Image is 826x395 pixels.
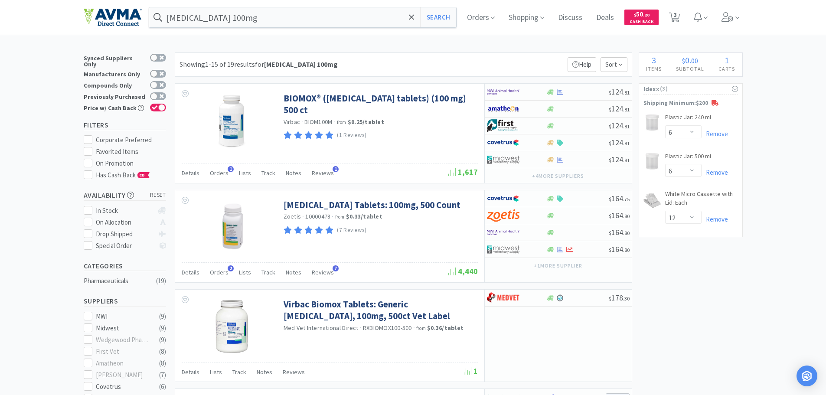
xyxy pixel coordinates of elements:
[487,85,519,98] img: f6b2451649754179b5b4e0c70c3f7cb0_2.png
[624,6,659,29] a: $50.20Cash Back
[96,171,150,179] span: Has Cash Back
[609,227,630,237] span: 164
[159,382,166,392] div: ( 6 )
[333,118,335,126] span: ·
[487,192,519,205] img: 77fca1acd8b6420a9015268ca798ef17_1.png
[261,268,275,276] span: Track
[609,210,630,220] span: 164
[96,217,153,228] div: On Allocation
[84,8,142,26] img: e4e33dab9f054f5782a47901c742baa9_102.png
[609,213,611,219] span: $
[643,192,661,209] img: 791d01ab194c4ae0a9c886882471ed30_175073.png
[96,382,150,392] div: Covetrus
[84,92,146,100] div: Previously Purchased
[363,324,412,332] span: RXBIOMOX100-500
[448,167,478,177] span: 1,617
[284,118,300,126] a: Virbac
[665,152,712,164] a: Plastic Jar: 500 mL
[609,104,630,114] span: 124
[189,199,274,255] img: d0ba5fd66acb43958ecb8d903923360f_152289.png
[261,169,275,177] span: Track
[669,56,712,65] div: .
[609,87,630,97] span: 124
[487,136,519,149] img: 77fca1acd8b6420a9015268ca798ef17_1.png
[643,114,661,131] img: 686fd2832627479c9124c967a8c0e41b_175223.png
[210,368,222,376] span: Lists
[669,65,712,73] h4: Subtotal
[639,65,669,73] h4: Items
[182,268,199,276] span: Details
[284,298,476,322] a: Virbac Biomox Tablets: Generic [MEDICAL_DATA], 100mg, 500ct Vet Label
[725,55,729,65] span: 1
[210,268,229,276] span: Orders
[568,57,596,72] p: Help
[623,247,630,253] span: . 80
[652,55,656,65] span: 3
[312,169,334,177] span: Reviews
[84,54,146,67] div: Synced Suppliers Only
[159,335,166,345] div: ( 9 )
[623,213,630,219] span: . 80
[360,324,362,332] span: ·
[682,56,685,65] span: $
[84,276,154,286] div: Pharmaceuticals
[623,106,630,113] span: . 81
[239,268,251,276] span: Lists
[284,212,301,220] a: Zoetis
[623,140,630,147] span: . 81
[609,193,630,203] span: 164
[659,85,730,93] span: ( 3 )
[333,166,339,172] span: 1
[416,325,426,331] span: from
[335,214,345,220] span: from
[634,10,650,18] span: 50
[487,226,519,239] img: f6b2451649754179b5b4e0c70c3f7cb0_2.png
[304,118,332,126] span: BIOM100M
[639,99,742,108] p: Shipping Minimum: $200
[96,335,150,345] div: Wedgewood Pharmacy
[182,169,199,177] span: Details
[528,170,588,182] button: +4more suppliers
[264,60,338,69] strong: [MEDICAL_DATA] 100mg
[255,60,338,69] span: for
[257,368,272,376] span: Notes
[529,260,586,272] button: +1more supplier
[609,89,611,96] span: $
[182,368,199,376] span: Details
[623,123,630,130] span: . 81
[96,346,150,357] div: First Vet
[333,265,339,271] span: 7
[487,153,519,166] img: 4dd14cff54a648ac9e977f0c5da9bc2e_5.png
[609,123,611,130] span: $
[601,57,627,72] span: Sort
[159,358,166,369] div: ( 8 )
[96,358,150,369] div: Amatheon
[96,158,166,169] div: On Promotion
[232,368,246,376] span: Track
[159,311,166,322] div: ( 9 )
[623,230,630,236] span: . 80
[159,346,166,357] div: ( 8 )
[666,15,683,23] a: 3
[609,154,630,164] span: 124
[210,169,229,177] span: Orders
[156,276,166,286] div: ( 19 )
[96,370,150,380] div: [PERSON_NAME]
[634,12,636,18] span: $
[609,121,630,131] span: 124
[623,157,630,163] span: . 81
[96,241,153,251] div: Special Order
[623,196,630,202] span: . 75
[702,168,728,176] a: Remove
[643,12,650,18] span: . 20
[487,243,519,256] img: 4dd14cff54a648ac9e977f0c5da9bc2e_5.png
[555,14,586,22] a: Discuss
[84,81,146,88] div: Compounds Only
[239,169,251,177] span: Lists
[284,199,460,211] a: [MEDICAL_DATA] Tablets: 100mg, 500 Count
[337,119,346,125] span: from
[665,113,712,125] a: Plastic Jar: 240 mL
[427,324,464,332] strong: $0.36 / tablet
[302,212,304,220] span: ·
[84,120,166,130] h5: Filters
